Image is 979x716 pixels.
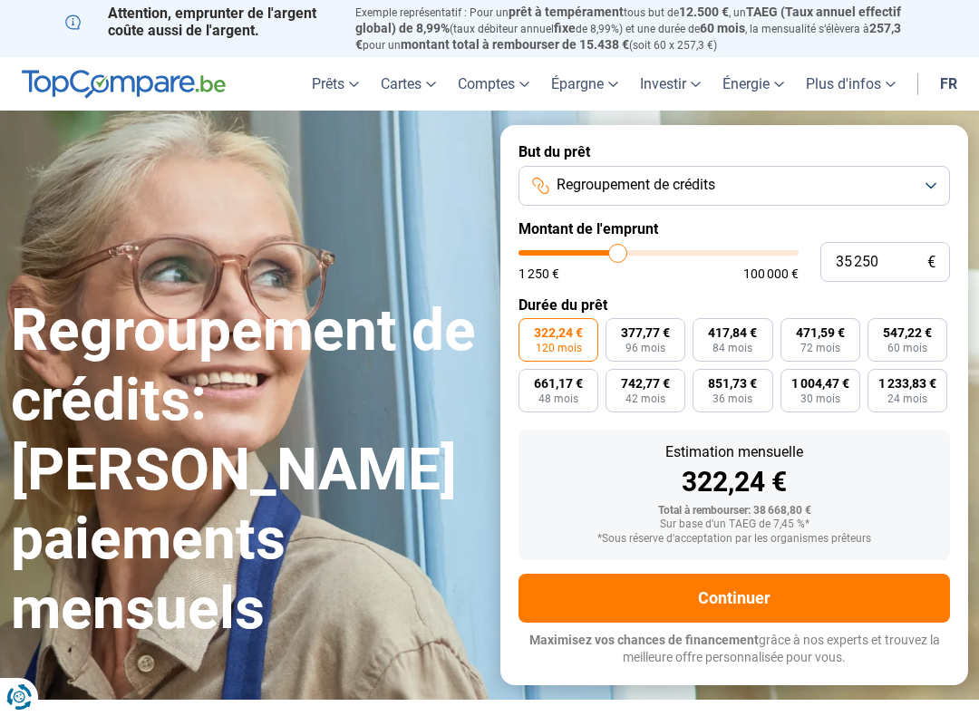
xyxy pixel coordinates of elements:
[629,57,712,111] a: Investir
[712,343,752,353] span: 84 mois
[355,5,901,35] span: TAEG (Taux annuel effectif global) de 8,99%
[533,469,935,496] div: 322,24 €
[536,343,582,353] span: 120 mois
[519,220,950,237] label: Montant de l'emprunt
[447,57,540,111] a: Comptes
[533,505,935,518] div: Total à rembourser: 38 668,80 €
[625,393,665,404] span: 42 mois
[791,377,849,390] span: 1 004,47 €
[370,57,447,111] a: Cartes
[534,377,583,390] span: 661,17 €
[887,343,927,353] span: 60 mois
[929,57,968,111] a: fr
[540,57,629,111] a: Épargne
[533,445,935,460] div: Estimation mensuelle
[529,633,759,647] span: Maximisez vos chances de financement
[538,393,578,404] span: 48 mois
[878,377,936,390] span: 1 233,83 €
[708,326,757,339] span: 417,84 €
[708,377,757,390] span: 851,73 €
[712,57,795,111] a: Énergie
[534,326,583,339] span: 322,24 €
[554,21,576,35] span: fixe
[355,5,914,53] p: Exemple représentatif : Pour un tous but de , un (taux débiteur annuel de 8,99%) et une durée de ...
[519,632,950,667] p: grâce à nos experts et trouvez la meilleure offre personnalisée pour vous.
[22,70,226,99] img: TopCompare
[621,377,670,390] span: 742,77 €
[519,143,950,160] label: But du prêt
[621,326,670,339] span: 377,77 €
[927,255,935,270] span: €
[519,267,559,280] span: 1 250 €
[800,393,840,404] span: 30 mois
[509,5,624,19] span: prêt à tempérament
[355,21,901,52] span: 257,3 €
[65,5,334,39] p: Attention, emprunter de l'argent coûte aussi de l'argent.
[700,21,745,35] span: 60 mois
[625,343,665,353] span: 96 mois
[11,296,479,644] h1: Regroupement de crédits: [PERSON_NAME] paiements mensuels
[557,175,715,195] span: Regroupement de crédits
[519,166,950,206] button: Regroupement de crédits
[796,326,845,339] span: 471,59 €
[519,574,950,623] button: Continuer
[401,37,629,52] span: montant total à rembourser de 15.438 €
[533,533,935,546] div: *Sous réserve d'acceptation par les organismes prêteurs
[883,326,932,339] span: 547,22 €
[679,5,729,19] span: 12.500 €
[301,57,370,111] a: Prêts
[795,57,906,111] a: Plus d'infos
[519,296,950,314] label: Durée du prêt
[887,393,927,404] span: 24 mois
[533,518,935,531] div: Sur base d'un TAEG de 7,45 %*
[743,267,799,280] span: 100 000 €
[800,343,840,353] span: 72 mois
[712,393,752,404] span: 36 mois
